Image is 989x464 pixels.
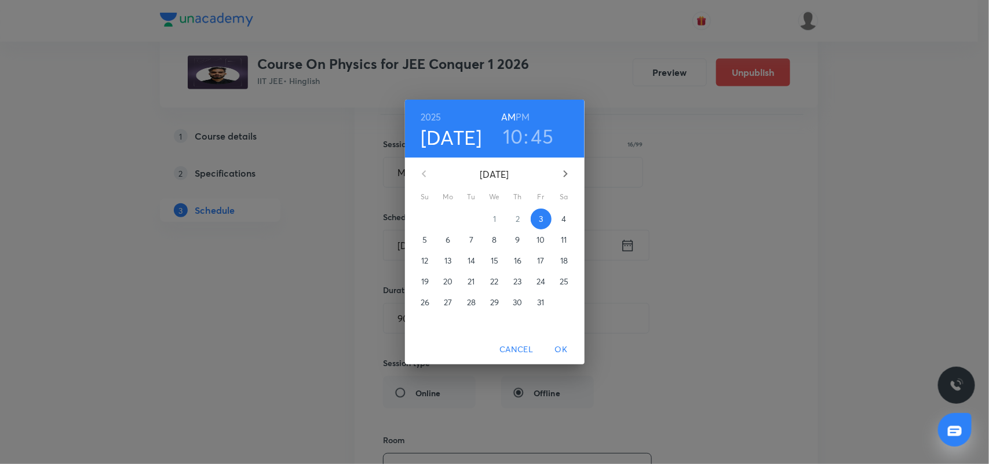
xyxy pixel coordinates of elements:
[548,342,575,357] span: OK
[468,276,475,287] p: 21
[560,276,568,287] p: 25
[490,297,499,308] p: 29
[467,297,476,308] p: 28
[421,255,428,266] p: 12
[561,234,567,246] p: 11
[561,213,566,225] p: 4
[537,255,544,266] p: 17
[513,276,521,287] p: 23
[513,297,522,308] p: 30
[443,276,452,287] p: 20
[508,250,528,271] button: 16
[415,229,436,250] button: 5
[514,255,521,266] p: 16
[531,292,552,313] button: 31
[444,297,452,308] p: 27
[438,167,552,181] p: [DATE]
[554,229,575,250] button: 11
[484,271,505,292] button: 22
[501,109,516,125] button: AM
[415,250,436,271] button: 12
[461,271,482,292] button: 21
[495,339,538,360] button: Cancel
[438,271,459,292] button: 20
[539,213,543,225] p: 3
[492,234,497,246] p: 8
[554,271,575,292] button: 25
[524,124,528,148] h3: :
[484,229,505,250] button: 8
[554,250,575,271] button: 18
[560,255,568,266] p: 18
[469,234,473,246] p: 7
[484,250,505,271] button: 15
[421,276,429,287] p: 19
[461,292,482,313] button: 28
[438,229,459,250] button: 6
[421,297,429,308] p: 26
[421,109,441,125] button: 2025
[537,234,545,246] p: 10
[461,229,482,250] button: 7
[531,250,552,271] button: 17
[531,124,554,148] button: 45
[554,191,575,203] span: Sa
[461,191,482,203] span: Tu
[554,209,575,229] button: 4
[508,271,528,292] button: 23
[491,255,498,266] p: 15
[415,292,436,313] button: 26
[438,292,459,313] button: 27
[537,297,544,308] p: 31
[503,124,523,148] button: 10
[415,191,436,203] span: Su
[461,250,482,271] button: 14
[415,271,436,292] button: 19
[421,125,482,149] button: [DATE]
[508,292,528,313] button: 30
[543,339,580,360] button: OK
[499,342,533,357] span: Cancel
[516,109,530,125] button: PM
[468,255,475,266] p: 14
[515,234,520,246] p: 9
[531,271,552,292] button: 24
[438,191,459,203] span: Mo
[537,276,545,287] p: 24
[531,229,552,250] button: 10
[508,191,528,203] span: Th
[438,250,459,271] button: 13
[508,229,528,250] button: 9
[484,292,505,313] button: 29
[484,191,505,203] span: We
[422,234,427,246] p: 5
[444,255,451,266] p: 13
[490,276,498,287] p: 22
[531,191,552,203] span: Fr
[446,234,450,246] p: 6
[531,209,552,229] button: 3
